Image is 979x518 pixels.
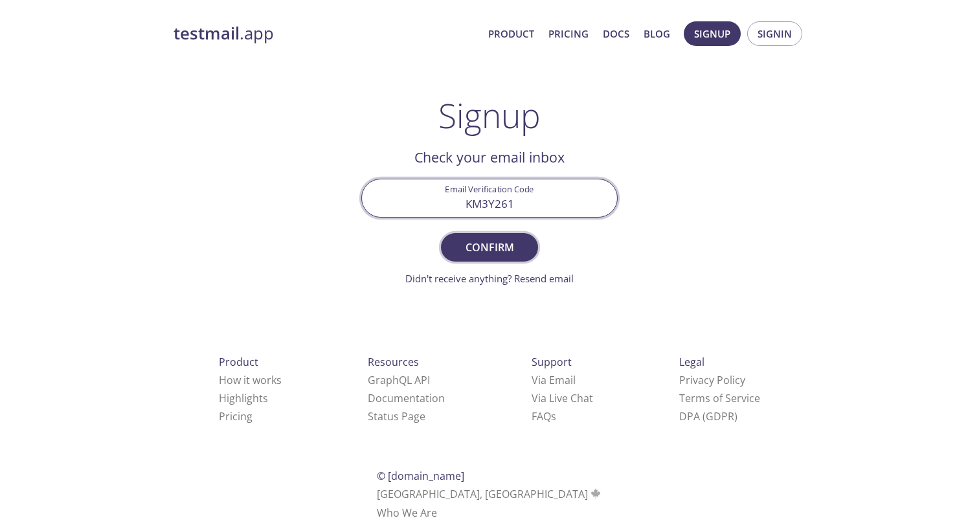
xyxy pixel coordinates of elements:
[679,391,760,405] a: Terms of Service
[219,355,258,369] span: Product
[368,391,445,405] a: Documentation
[532,355,572,369] span: Support
[644,25,670,42] a: Blog
[368,355,419,369] span: Resources
[377,487,603,501] span: [GEOGRAPHIC_DATA], [GEOGRAPHIC_DATA]
[551,409,556,423] span: s
[438,96,541,135] h1: Signup
[488,25,534,42] a: Product
[548,25,589,42] a: Pricing
[219,409,253,423] a: Pricing
[361,146,618,168] h2: Check your email inbox
[679,373,745,387] a: Privacy Policy
[441,233,538,262] button: Confirm
[368,409,425,423] a: Status Page
[219,391,268,405] a: Highlights
[405,272,574,285] a: Didn't receive anything? Resend email
[532,391,593,405] a: Via Live Chat
[603,25,629,42] a: Docs
[219,373,282,387] a: How it works
[694,25,730,42] span: Signup
[758,25,792,42] span: Signin
[377,469,464,483] span: © [DOMAIN_NAME]
[368,373,430,387] a: GraphQL API
[747,21,802,46] button: Signin
[174,22,240,45] strong: testmail
[532,373,576,387] a: Via Email
[679,355,704,369] span: Legal
[455,238,524,256] span: Confirm
[174,23,478,45] a: testmail.app
[532,409,556,423] a: FAQ
[684,21,741,46] button: Signup
[679,409,737,423] a: DPA (GDPR)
